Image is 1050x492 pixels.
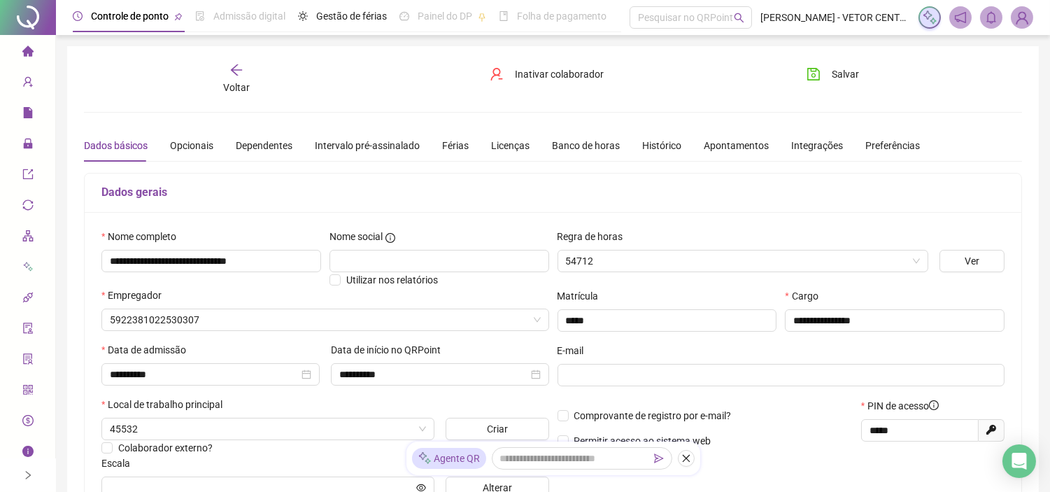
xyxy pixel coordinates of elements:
span: info-circle [22,440,34,468]
label: Regra de horas [558,229,632,244]
div: Dependentes [236,138,292,153]
div: Dados básicos [84,138,148,153]
span: Comprovante de registro por e-mail? [574,410,732,421]
span: book [499,11,509,21]
span: Controle de ponto [91,10,169,22]
span: pushpin [478,13,486,21]
span: send [654,454,664,463]
label: Cargo [785,288,827,304]
span: dashboard [399,11,409,21]
div: Integrações [791,138,843,153]
span: 45532 [110,419,426,440]
div: Férias [442,138,469,153]
span: right [23,470,33,480]
span: api [22,286,34,314]
span: export [22,162,34,190]
span: PIN de acesso [867,398,939,414]
span: user-add [22,70,34,98]
div: Apontamentos [704,138,769,153]
span: Admissão digital [213,10,285,22]
span: save [807,67,821,81]
div: Preferências [865,138,920,153]
span: 54712 [566,251,920,272]
div: Opcionais [170,138,213,153]
span: audit [22,316,34,344]
span: lock [22,132,34,160]
label: Empregador [101,288,171,303]
span: clock-circle [73,11,83,21]
span: Gestão de férias [316,10,387,22]
h5: Dados gerais [101,184,1005,201]
span: Utilizar nos relatórios [346,274,438,286]
span: arrow-left [229,63,243,77]
span: Nome social [329,229,383,244]
label: Data de início no QRPoint [331,342,450,358]
span: Folha de pagamento [517,10,606,22]
button: Salvar [796,63,870,85]
span: info-circle [385,233,395,243]
div: Banco de horas [552,138,620,153]
div: Agente QR [412,448,486,469]
span: home [22,39,34,67]
span: Salvar [832,66,859,82]
label: Escala [101,456,139,471]
button: Criar [446,418,549,440]
span: bell [985,11,998,24]
button: Inativar colaborador [479,63,614,85]
span: Painel do DP [418,10,472,22]
label: Data de admissão [101,342,195,358]
span: notification [954,11,967,24]
span: info-circle [929,400,939,410]
span: sun [298,11,308,21]
span: [PERSON_NAME] - VETOR CENTRO DE ESTUDOS [760,10,910,25]
span: Colaborador externo? [118,442,213,454]
img: 57585 [1012,7,1033,28]
span: search [734,13,744,23]
span: Ver [965,253,979,269]
div: Open Intercom Messenger [1002,444,1036,478]
span: dollar [22,409,34,437]
span: close [681,454,691,463]
div: Intervalo pré-assinalado [315,138,420,153]
label: Local de trabalho principal [101,397,232,412]
label: Nome completo [101,229,185,244]
span: qrcode [22,378,34,406]
span: Criar [487,421,508,437]
span: solution [22,347,34,375]
span: Inativar colaborador [515,66,604,82]
span: 5922381022530307 [110,309,541,330]
img: sparkle-icon.fc2bf0ac1784a2077858766a79e2daf3.svg [922,10,937,25]
div: Histórico [642,138,681,153]
span: Permitir acesso ao sistema web [574,435,711,447]
button: Ver [939,250,1005,272]
span: Voltar [223,82,250,93]
div: Licenças [491,138,530,153]
img: sparkle-icon.fc2bf0ac1784a2077858766a79e2daf3.svg [418,451,432,466]
span: pushpin [174,13,183,21]
span: file-done [195,11,205,21]
label: Matrícula [558,288,608,304]
span: user-delete [490,67,504,81]
span: sync [22,193,34,221]
span: apartment [22,224,34,252]
label: E-mail [558,343,593,358]
span: file [22,101,34,129]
